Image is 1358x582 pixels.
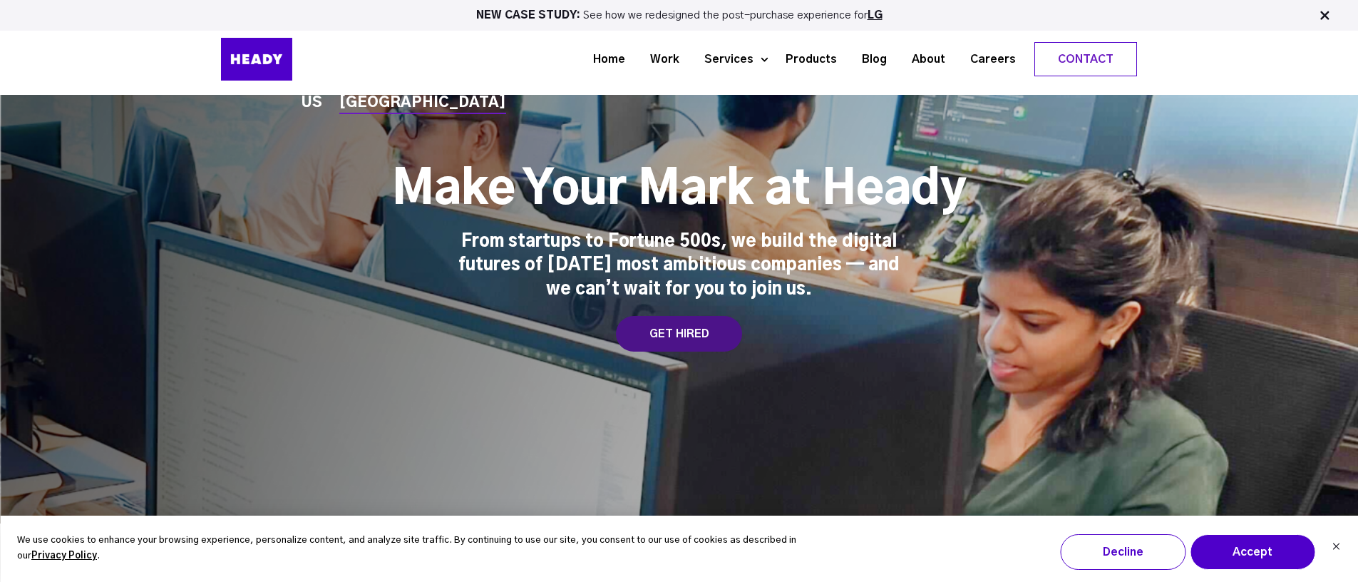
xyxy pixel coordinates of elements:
[328,42,1137,76] div: Navigation Menu
[31,548,97,565] a: Privacy Policy
[686,46,761,73] a: Services
[616,316,742,352] a: GET HIRED
[894,46,952,73] a: About
[302,96,322,111] a: US
[632,46,686,73] a: Work
[221,38,292,81] img: Heady_Logo_Web-01 (1)
[1190,534,1315,570] button: Accept
[392,162,967,219] h1: Make Your Mark at Heady
[575,46,632,73] a: Home
[1035,43,1136,76] a: Contact
[339,96,506,111] a: [GEOGRAPHIC_DATA]
[1060,534,1185,570] button: Decline
[952,46,1023,73] a: Careers
[868,10,883,21] a: LG
[1332,541,1340,556] button: Dismiss cookie banner
[17,533,798,566] p: We use cookies to enhance your browsing experience, personalize content, and analyze site traffic...
[768,46,844,73] a: Products
[1317,9,1332,23] img: Close Bar
[844,46,894,73] a: Blog
[458,230,900,302] div: From startups to Fortune 500s, we build the digital futures of [DATE] most ambitious companies — ...
[6,10,1352,21] p: See how we redesigned the post-purchase experience for
[476,10,583,21] strong: NEW CASE STUDY:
